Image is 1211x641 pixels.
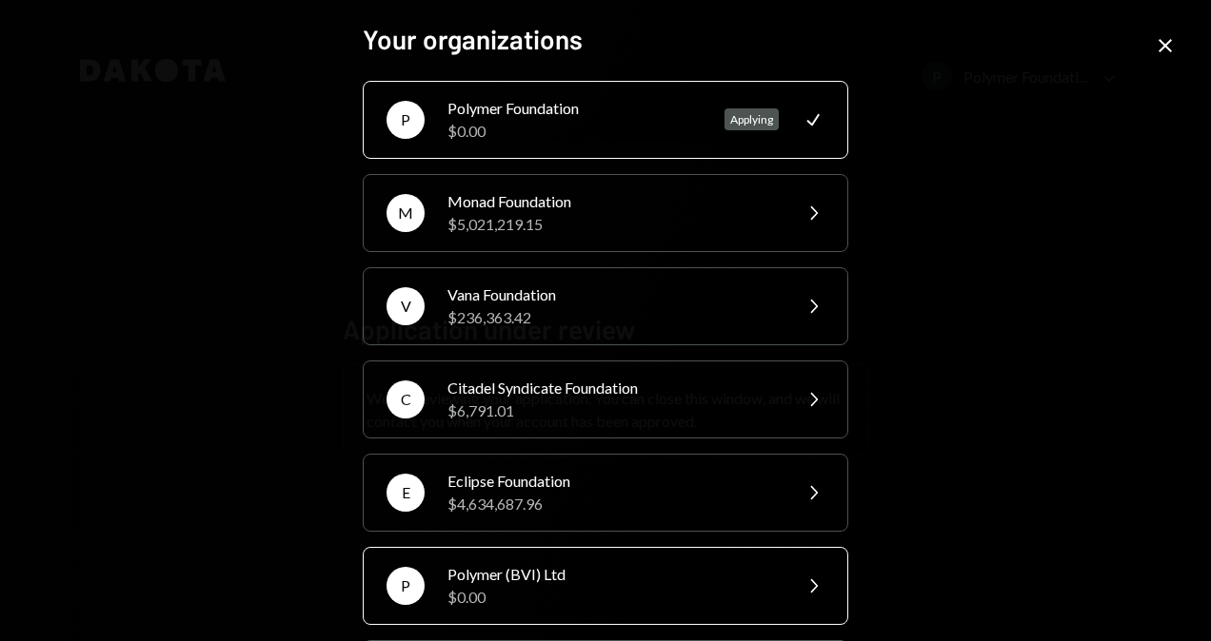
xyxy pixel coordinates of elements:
button: PPolymer Foundation$0.00Applying [363,81,848,159]
div: P [387,567,425,605]
h2: Your organizations [363,21,848,58]
div: P [387,101,425,139]
div: $5,021,219.15 [447,213,779,236]
div: Applying [725,108,779,130]
button: EEclipse Foundation$4,634,687.96 [363,454,848,532]
div: $6,791.01 [447,399,779,422]
div: E [387,474,425,512]
div: M [387,194,425,232]
div: C [387,380,425,418]
div: Vana Foundation [447,283,779,306]
div: Citadel Syndicate Foundation [447,377,779,399]
div: $0.00 [447,120,702,143]
div: Eclipse Foundation [447,470,779,493]
div: $236,363.42 [447,306,779,329]
div: $0.00 [447,586,779,609]
div: V [387,287,425,325]
button: MMonad Foundation$5,021,219.15 [363,174,848,252]
button: PPolymer (BVI) Ltd$0.00 [363,547,848,625]
div: $4,634,687.96 [447,493,779,515]
div: Polymer (BVI) Ltd [447,563,779,586]
div: Polymer Foundation [447,97,702,120]
button: CCitadel Syndicate Foundation$6,791.01 [363,360,848,438]
button: VVana Foundation$236,363.42 [363,267,848,345]
div: Monad Foundation [447,190,779,213]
